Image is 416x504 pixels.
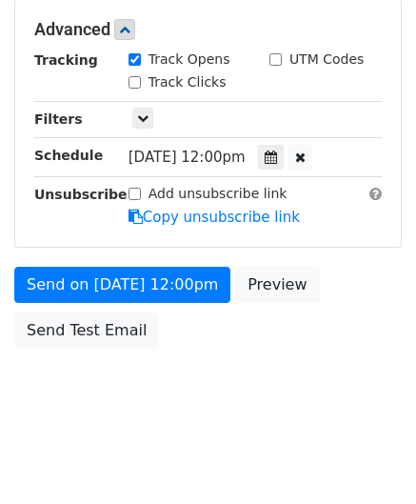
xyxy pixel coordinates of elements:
strong: Schedule [34,148,103,163]
strong: Tracking [34,52,98,68]
strong: Unsubscribe [34,187,128,202]
a: Send on [DATE] 12:00pm [14,267,230,303]
label: Track Clicks [149,72,227,92]
a: Send Test Email [14,312,159,349]
h5: Advanced [34,19,382,40]
label: UTM Codes [289,50,364,70]
a: Preview [235,267,319,303]
span: [DATE] 12:00pm [129,149,246,166]
a: Copy unsubscribe link [129,209,300,226]
label: Add unsubscribe link [149,184,287,204]
label: Track Opens [149,50,230,70]
strong: Filters [34,111,83,127]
